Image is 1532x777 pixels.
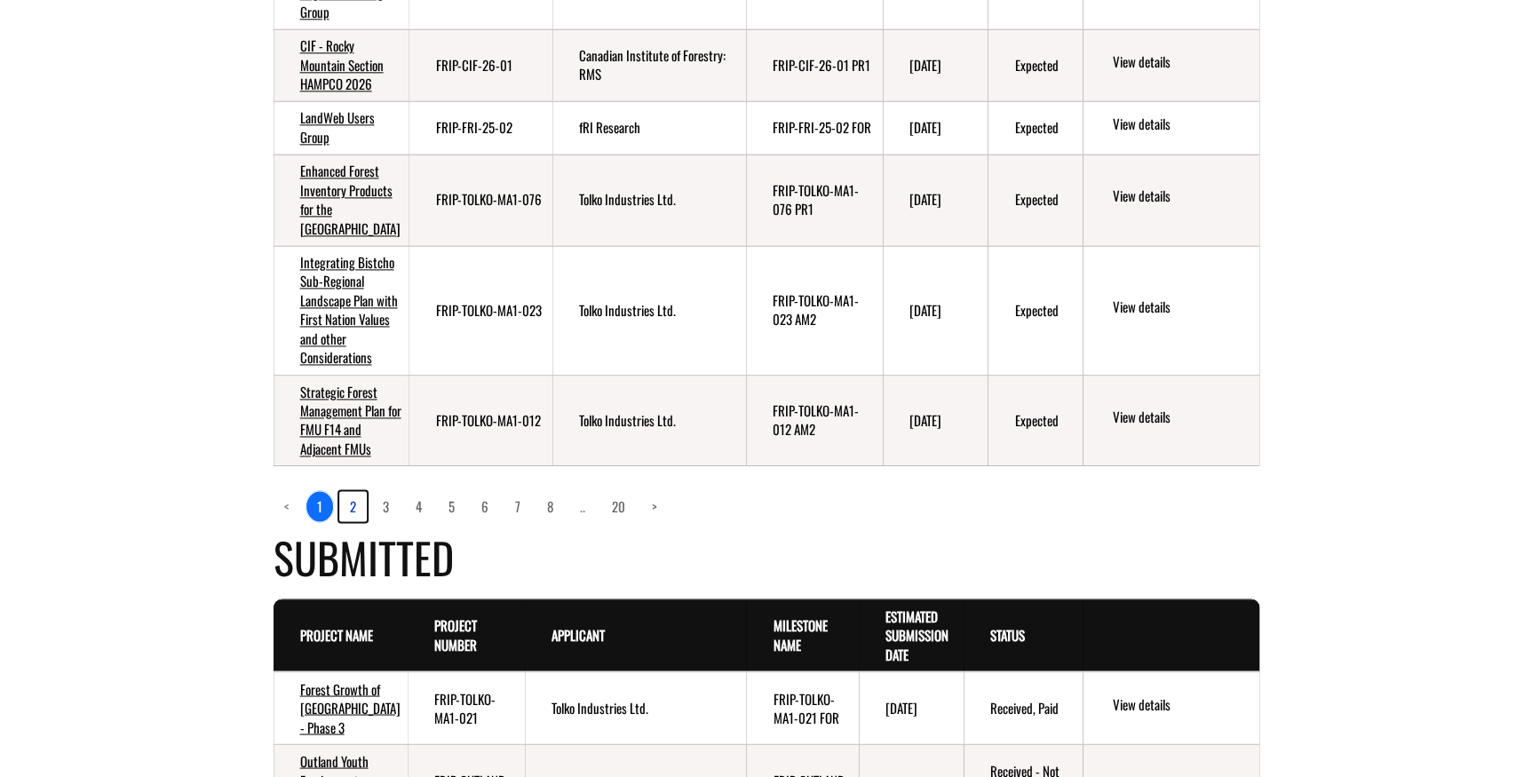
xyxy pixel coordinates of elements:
[909,117,941,137] time: [DATE]
[300,107,375,146] a: LandWeb Users Group
[988,375,1083,465] td: Expected
[883,29,988,101] td: 9/29/2025
[1083,375,1258,465] td: action menu
[405,491,433,521] a: page 4
[601,491,636,521] a: page 20
[1083,155,1258,246] td: action menu
[552,246,746,376] td: Tolko Industries Ltd.
[409,155,552,246] td: FRIP-TOLKO-MA1-076
[1083,599,1258,671] th: Actions
[1083,671,1258,744] td: action menu
[883,375,988,465] td: 9/29/2025
[525,671,747,744] td: Tolko Industries Ltd.
[909,300,941,320] time: [DATE]
[990,624,1025,644] a: Status
[885,606,949,663] a: Estimated Submission Date
[408,671,525,744] td: FRIP-TOLKO-MA1-021
[988,246,1083,376] td: Expected
[409,101,552,155] td: FRIP-FRI-25-02
[988,155,1083,246] td: Expected
[536,491,564,521] a: page 8
[552,624,605,644] a: Applicant
[409,29,552,101] td: FRIP-CIF-26-01
[746,671,858,744] td: FRIP-TOLKO-MA1-021 FOR
[1112,408,1251,429] a: View details
[274,155,409,246] td: Enhanced Forest Inventory Products for the Lesser Slave Lake Region
[569,491,596,521] a: Load more pages
[1083,29,1258,101] td: action menu
[471,491,499,521] a: page 6
[306,490,334,522] a: 1
[409,375,552,465] td: FRIP-TOLKO-MA1-012
[964,671,1084,744] td: Received, Paid
[300,678,401,736] a: Forest Growth of [GEOGRAPHIC_DATA] - Phase 3
[274,491,300,521] a: Previous page
[274,246,409,376] td: Integrating Bistcho Sub-Regional Landscape Plan with First Nation Values and other Considerations
[300,382,401,458] a: Strategic Forest Management Plan for FMU F14 and Adjacent FMUs
[274,101,409,155] td: LandWeb Users Group
[409,246,552,376] td: FRIP-TOLKO-MA1-023
[883,246,988,376] td: 9/29/2025
[372,491,400,521] a: page 3
[641,491,668,521] a: Next page
[988,101,1083,155] td: Expected
[746,101,883,155] td: FRIP-FRI-25-02 FOR
[274,526,1259,589] h4: Submitted
[274,375,409,465] td: Strategic Forest Management Plan for FMU F14 and Adjacent FMUs
[1083,246,1258,376] td: action menu
[909,410,941,430] time: [DATE]
[746,246,883,376] td: FRIP-TOLKO-MA1-023 AM2
[300,36,384,93] a: CIF - Rocky Mountain Section HAMPCO 2026
[1083,101,1258,155] td: action menu
[504,491,531,521] a: page 7
[909,55,941,75] time: [DATE]
[434,614,477,653] a: Project Number
[1112,297,1251,319] a: View details
[300,161,401,237] a: Enhanced Forest Inventory Products for the [GEOGRAPHIC_DATA]
[988,29,1083,101] td: Expected
[438,491,465,521] a: page 5
[274,671,408,744] td: Forest Growth of Western Canada - Phase 3
[773,614,827,653] a: Milestone Name
[746,155,883,246] td: FRIP-TOLKO-MA1-076 PR1
[909,189,941,209] time: [DATE]
[746,375,883,465] td: FRIP-TOLKO-MA1-012 AM2
[859,671,964,744] td: 10/30/2027
[552,375,746,465] td: Tolko Industries Ltd.
[552,155,746,246] td: Tolko Industries Ltd.
[746,29,883,101] td: FRIP-CIF-26-01 PR1
[883,101,988,155] td: 9/29/2025
[274,29,409,101] td: CIF - Rocky Mountain Section HAMPCO 2026
[1112,694,1251,716] a: View details
[339,491,367,521] a: page 2
[885,697,917,717] time: [DATE]
[1112,186,1251,208] a: View details
[1112,52,1251,74] a: View details
[1112,115,1251,136] a: View details
[552,29,746,101] td: Canadian Institute of Forestry: RMS
[552,101,746,155] td: fRI Research
[300,624,373,644] a: Project Name
[883,155,988,246] td: 9/29/2025
[300,252,398,367] a: Integrating Bistcho Sub-Regional Landscape Plan with First Nation Values and other Considerations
